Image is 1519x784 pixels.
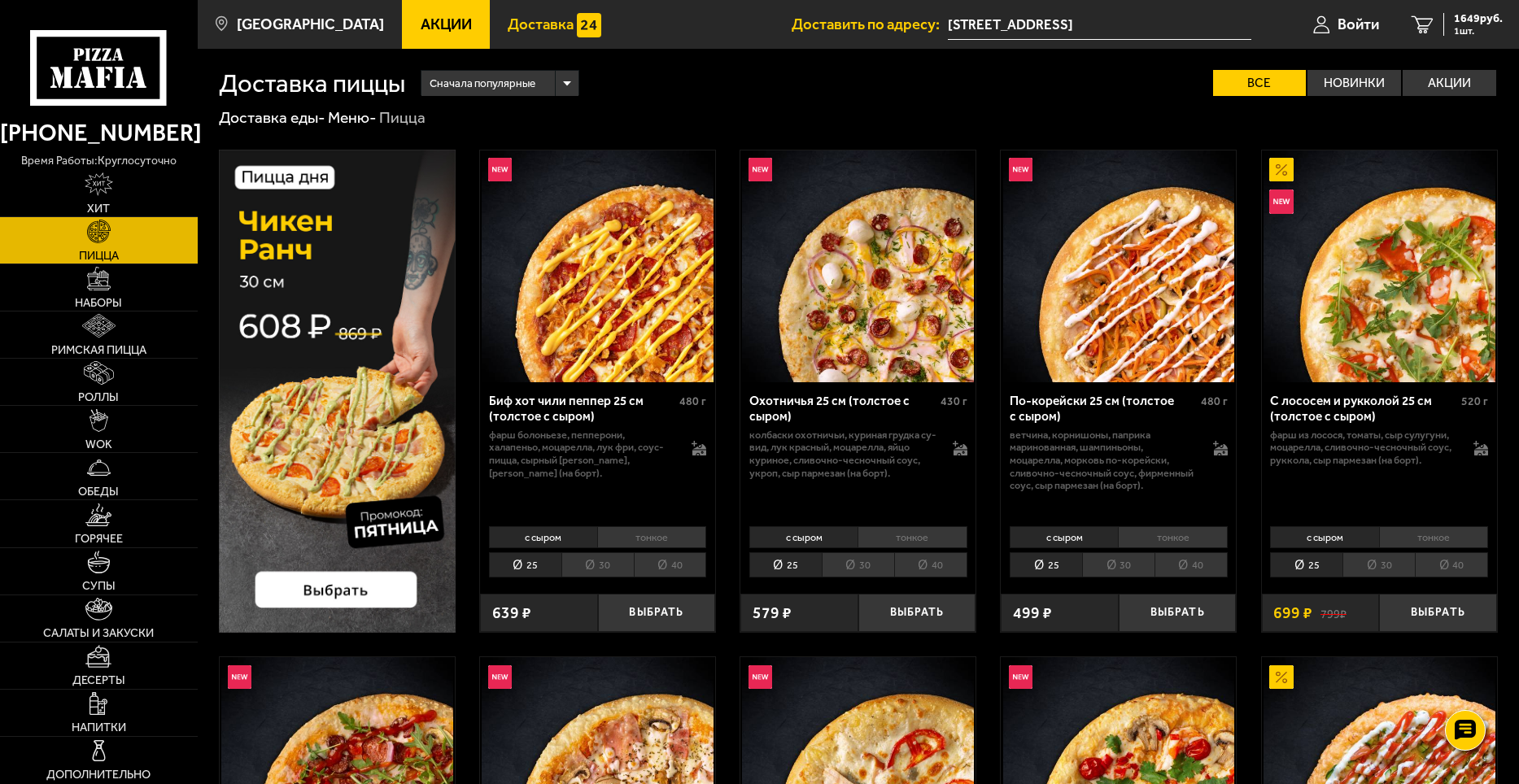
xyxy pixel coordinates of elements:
a: АкционныйНовинкаС лососем и рукколой 25 см (толстое с сыром) [1262,150,1497,382]
li: с сыром [489,526,597,549]
span: Салаты и закуски [43,627,154,638]
a: НовинкаПо-корейски 25 см (толстое с сыром) [1001,150,1236,382]
span: 480 г [1201,394,1228,408]
li: 40 [894,552,967,577]
a: Доставка еды- [219,108,325,127]
span: Римская пицца [51,344,146,355]
span: WOK [85,438,112,450]
li: 30 [822,552,894,577]
div: С лососем и рукколой 25 см (толстое с сыром) [1270,394,1457,424]
img: По-корейски 25 см (толстое с сыром) [1003,150,1235,382]
span: 1649 руб. [1454,13,1503,24]
img: Новинка [488,158,512,181]
p: фарш болоньезе, пепперони, халапеньо, моцарелла, лук фри, соус-пицца, сырный [PERSON_NAME], [PERS... [489,429,676,479]
a: Меню- [328,108,377,127]
img: Биф хот чили пеппер 25 см (толстое с сыром) [482,150,714,382]
span: Супы [82,580,116,591]
li: 40 [634,552,707,577]
span: Дополнительно [46,769,151,780]
span: Доставить по адресу: [792,17,948,33]
li: с сыром [1270,526,1378,549]
div: По-корейски 25 см (толстое с сыром) [1010,394,1197,424]
span: 1 шт. [1454,26,1503,36]
li: 30 [1082,552,1155,577]
img: Акционный [1269,665,1293,689]
span: 520 г [1461,394,1488,408]
li: 30 [561,552,634,577]
span: Пицца [79,250,119,261]
li: тонкое [597,526,706,549]
button: Выбрать [598,594,716,633]
span: 499 ₽ [1013,605,1052,621]
button: Выбрать [1379,594,1497,633]
img: Охотничья 25 см (толстое с сыром) [742,150,974,382]
img: Новинка [1269,189,1293,213]
span: 639 ₽ [492,605,531,621]
span: Войти [1338,17,1379,33]
li: тонкое [1379,526,1488,549]
span: 699 ₽ [1273,605,1312,621]
li: тонкое [858,526,967,549]
img: Акционный [1269,158,1293,181]
li: 30 [1342,552,1415,577]
a: НовинкаБиф хот чили пеппер 25 см (толстое с сыром) [480,150,715,382]
span: Десерты [72,674,125,686]
label: Акции [1403,70,1496,96]
button: Выбрать [858,594,976,633]
span: Роллы [78,391,119,403]
span: Напитки [72,721,126,733]
img: Новинка [749,158,772,181]
img: Новинка [1009,158,1032,181]
li: 25 [1270,552,1342,577]
span: Сначала популярные [430,68,535,98]
div: Охотничья 25 см (толстое с сыром) [749,394,936,424]
li: тонкое [1118,526,1227,549]
li: с сыром [749,526,858,549]
span: 579 ₽ [753,605,792,621]
span: Обеды [78,486,119,497]
label: Новинки [1307,70,1401,96]
span: 430 г [941,394,967,408]
img: Новинка [1009,665,1032,689]
img: Новинка [749,665,772,689]
button: Выбрать [1119,594,1237,633]
span: [GEOGRAPHIC_DATA] [237,17,384,33]
span: Горячее [75,533,123,544]
label: Все [1213,70,1307,96]
div: Пицца [379,107,426,128]
img: Новинка [488,665,512,689]
li: 40 [1415,552,1488,577]
input: Ваш адрес доставки [948,10,1251,40]
img: Новинка [228,665,251,689]
span: Хит [87,203,110,214]
p: фарш из лосося, томаты, сыр сулугуни, моцарелла, сливочно-чесночный соус, руккола, сыр пармезан (... [1270,429,1457,467]
div: Биф хот чили пеппер 25 см (толстое с сыром) [489,394,676,424]
span: Доставка [508,17,574,33]
p: ветчина, корнишоны, паприка маринованная, шампиньоны, моцарелла, морковь по-корейски, сливочно-че... [1010,429,1197,492]
a: НовинкаОхотничья 25 см (толстое с сыром) [740,150,976,382]
h1: Доставка пиццы [219,71,405,96]
p: колбаски охотничьи, куриная грудка су-вид, лук красный, моцарелла, яйцо куриное, сливочно-чесночн... [749,429,936,479]
li: 40 [1155,552,1228,577]
img: 15daf4d41897b9f0e9f617042186c801.svg [577,13,600,37]
li: 25 [749,552,822,577]
img: С лососем и рукколой 25 см (толстое с сыром) [1264,150,1495,382]
span: 480 г [679,394,706,408]
li: 25 [1010,552,1082,577]
s: 799 ₽ [1320,605,1347,621]
li: 25 [489,552,561,577]
span: Акции [421,17,472,33]
li: с сыром [1010,526,1118,549]
span: Наборы [75,297,122,308]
